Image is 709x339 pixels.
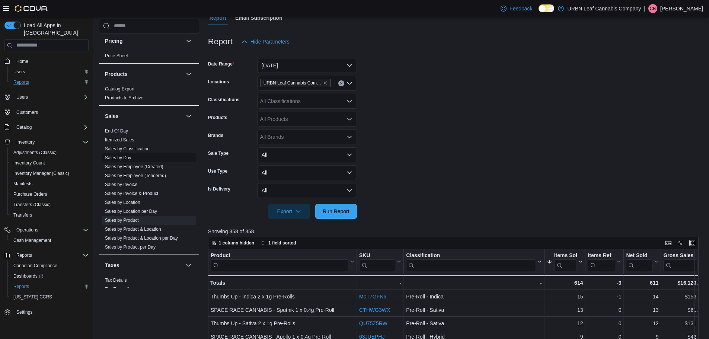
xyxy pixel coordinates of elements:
a: M0T7GFN6 [359,294,386,300]
a: Catalog Export [105,86,134,92]
button: Open list of options [346,116,352,122]
button: Clear input [338,80,344,86]
button: Sales [105,112,183,120]
span: Operations [16,227,38,233]
a: End Of Day [105,128,128,134]
button: Open list of options [346,98,352,104]
a: Sales by Product per Day [105,244,156,250]
div: -3 [588,278,621,287]
img: Cova [15,5,48,12]
button: Transfers (Classic) [7,199,92,210]
span: Home [13,57,89,66]
a: Sales by Classification [105,146,150,151]
a: Feedback [498,1,535,16]
span: Inventory [13,138,89,147]
a: Sales by Product & Location per Day [105,236,178,241]
label: Brands [208,132,223,138]
button: Items Ref [588,252,621,271]
span: Reports [13,251,89,260]
div: Items Ref [588,252,615,259]
div: 14 [626,292,658,301]
a: QU75Z5RW [359,320,387,326]
button: Customers [1,107,92,118]
span: Users [10,67,89,76]
a: Sales by Employee (Created) [105,164,163,169]
div: 12 [626,319,658,328]
button: Products [184,70,193,79]
div: Product [211,252,348,259]
span: Tax Details [105,277,127,283]
a: Inventory Manager (Classic) [10,169,72,178]
div: Taxes [99,276,199,297]
h3: Taxes [105,262,119,269]
a: Itemized Sales [105,137,134,143]
button: Taxes [184,261,193,270]
div: 13 [546,306,583,314]
button: 1 field sorted [258,239,299,247]
div: SKU URL [359,252,395,271]
span: Purchase Orders [13,191,47,197]
span: Manifests [10,179,89,188]
span: Users [13,93,89,102]
a: Sales by Invoice & Product [105,191,158,196]
button: Reports [13,251,35,260]
button: Catalog [13,123,35,132]
span: Reports [13,284,29,290]
span: Cash Management [10,236,89,245]
span: Canadian Compliance [10,261,89,270]
p: URBN Leaf Cannabis Company [568,4,641,13]
span: Email Subscription [235,10,282,25]
a: Users [10,67,28,76]
button: [US_STATE] CCRS [7,292,92,302]
span: Export [273,204,306,219]
span: Sales by Day [105,155,131,161]
span: Transfers [10,211,89,220]
div: Thumbs Up - Indica 2 x 1g Pre-Rolls [211,292,354,301]
button: Manifests [7,179,92,189]
span: Feedback [510,5,532,12]
button: Users [7,67,92,77]
div: 12 [546,319,583,328]
p: Showing 358 of 358 [208,228,704,235]
div: 611 [626,278,658,287]
div: $131.88 [663,319,703,328]
span: CB [650,4,656,13]
p: [PERSON_NAME] [660,4,703,13]
span: Reports [10,78,89,87]
button: Reports [7,77,92,87]
span: Users [13,69,25,75]
label: Locations [208,79,229,85]
button: Reports [7,281,92,292]
span: Sales by Product [105,217,139,223]
button: Products [105,70,183,78]
a: Sales by Location per Day [105,209,157,214]
span: Operations [13,226,89,234]
span: Purchase Orders [10,190,89,199]
div: Gross Sales [663,252,697,271]
span: Home [16,58,28,64]
span: [US_STATE] CCRS [13,294,52,300]
button: Transfers [7,210,92,220]
a: Products to Archive [105,95,143,100]
a: Tax Exemptions [105,287,137,292]
div: Product [211,252,348,271]
button: Inventory Count [7,158,92,168]
span: Dashboards [13,273,43,279]
div: Items Ref [588,252,615,271]
a: Price Sheet [105,53,128,58]
button: All [257,183,357,198]
div: Classification [406,252,536,271]
span: Tax Exemptions [105,286,137,292]
span: Canadian Compliance [13,263,57,269]
label: Classifications [208,97,240,103]
button: Home [1,56,92,67]
span: Sales by Product per Day [105,244,156,250]
a: [US_STATE] CCRS [10,292,55,301]
button: Product [211,252,354,271]
span: Inventory Manager (Classic) [13,170,69,176]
